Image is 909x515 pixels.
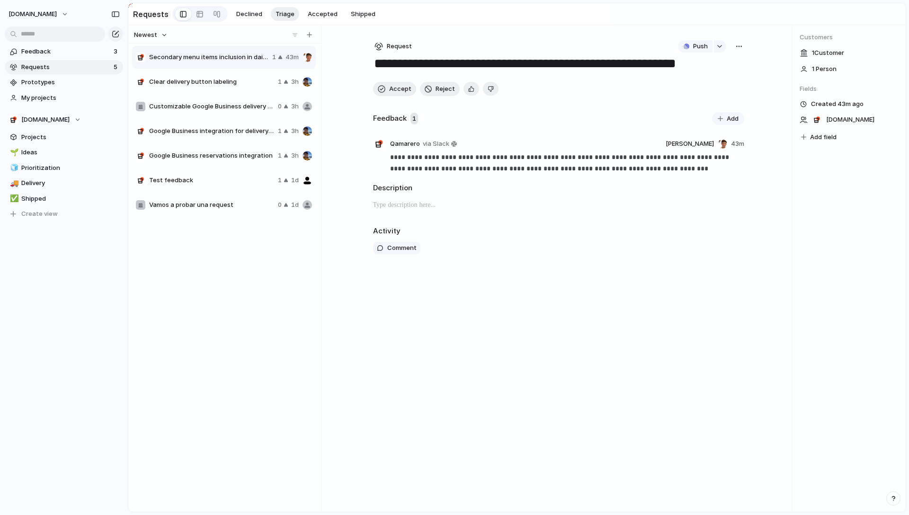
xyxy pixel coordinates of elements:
span: Google Business integration for delivery orders [149,126,274,136]
span: 1d [291,176,299,185]
a: ✅Shipped [5,192,123,206]
span: [DOMAIN_NAME] [21,115,70,124]
span: Add [727,114,739,124]
div: 🌱 [10,147,17,158]
a: 🌱Ideas [5,145,123,160]
span: Accept [389,84,411,94]
a: Prototypes [5,75,123,89]
span: Requests [21,62,111,72]
button: Newest [133,29,169,41]
span: 3h [291,102,299,111]
span: 43m [285,53,299,62]
h2: Requests [133,9,169,20]
button: Shipped [346,7,380,21]
button: 🌱 [9,148,18,157]
span: Shipped [21,194,120,204]
span: Shipped [351,9,375,19]
span: 1 [278,176,282,185]
a: via Slack [421,138,459,150]
span: 1 [278,126,282,136]
span: 1 Customer [812,48,844,58]
span: 1d [291,200,299,210]
h2: Feedback [373,113,407,124]
span: Delivery [21,178,120,188]
button: Declined [232,7,267,21]
span: Declined [236,9,262,19]
span: Triage [276,9,294,19]
span: [DOMAIN_NAME] [9,9,57,19]
span: Accepted [308,9,338,19]
span: Prototypes [21,78,120,87]
span: Comment [387,243,417,253]
button: Reject [420,82,460,96]
span: 0 [278,200,282,210]
span: 1 [410,113,418,125]
button: Add field [800,131,838,143]
button: Accepted [303,7,342,21]
span: [DOMAIN_NAME] [826,115,874,124]
span: Request [387,42,412,51]
span: 1 [278,77,282,87]
button: Triage [271,7,299,21]
span: Test feedback [149,176,274,185]
button: Comment [373,242,420,254]
button: Push [678,40,713,53]
span: Create view [21,209,58,219]
span: Feedback [21,47,111,56]
span: [PERSON_NAME] [666,139,714,149]
button: Add [712,112,744,125]
span: 3h [291,126,299,136]
span: 3 [114,47,119,56]
button: 🚚 [9,178,18,188]
span: Qamarero [390,139,420,149]
span: Newest [134,30,157,40]
h2: Description [373,183,744,194]
span: Clear delivery button labeling [149,77,274,87]
span: 1 [272,53,276,62]
span: Customizable Google Business delivery button color [149,102,274,111]
span: 3h [291,77,299,87]
span: Created 43m ago [811,99,864,109]
button: 🧊 [9,163,18,173]
span: 3h [291,151,299,160]
span: Vamos a probar una request [149,200,274,210]
a: My projects [5,91,123,105]
div: ✅ [10,193,17,204]
span: My projects [21,93,120,103]
h2: Activity [373,226,401,237]
div: 🧊 [10,162,17,173]
span: Add field [810,133,837,142]
button: Request [373,40,413,53]
span: Projects [21,133,120,142]
span: Push [693,42,708,51]
a: Feedback3 [5,44,123,59]
button: Accept [373,82,416,96]
a: 🧊Prioritization [5,161,123,175]
span: 1 [278,151,282,160]
span: Fields [800,84,898,94]
button: [DOMAIN_NAME] [4,7,73,22]
span: 43m [731,139,744,149]
span: 5 [114,62,119,72]
span: Prioritization [21,163,120,173]
span: Customers [800,33,898,42]
span: Reject [436,84,455,94]
button: Create view [5,207,123,221]
span: 1 Person [812,64,837,74]
a: Projects [5,130,123,144]
div: 🚚 [10,178,17,189]
span: Secondary menu items inclusion in daily product sales view [149,53,268,62]
span: 0 [278,102,282,111]
button: ✅ [9,194,18,204]
span: Ideas [21,148,120,157]
button: [DOMAIN_NAME] [5,113,123,127]
span: Google Business reservations integration [149,151,274,160]
a: Requests5 [5,60,123,74]
a: 🚚Delivery [5,176,123,190]
span: via Slack [423,139,449,149]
